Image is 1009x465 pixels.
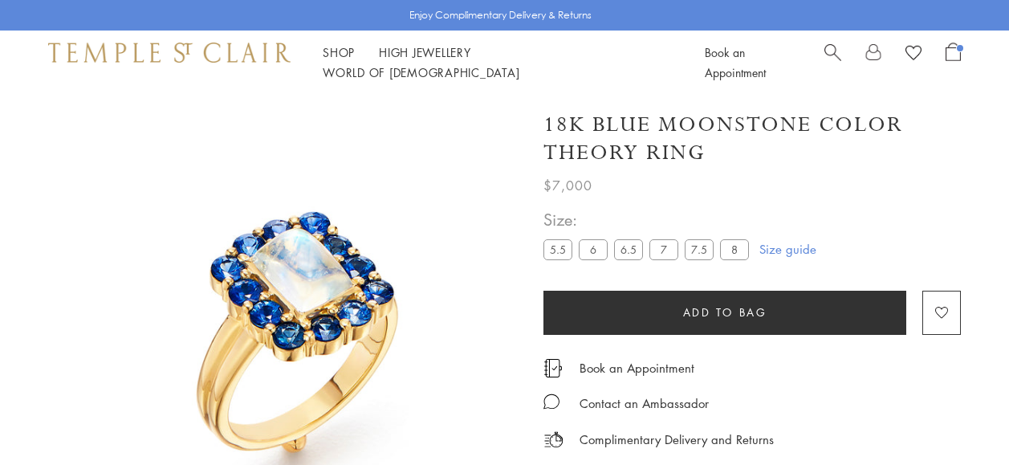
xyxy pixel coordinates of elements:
[323,64,519,80] a: World of [DEMOGRAPHIC_DATA]World of [DEMOGRAPHIC_DATA]
[946,43,961,83] a: Open Shopping Bag
[759,241,816,257] a: Size guide
[685,239,714,259] label: 7.5
[580,394,709,414] div: Contact an Ambassador
[543,394,559,410] img: MessageIcon-01_2.svg
[323,44,355,60] a: ShopShop
[614,239,643,259] label: 6.5
[543,206,755,233] span: Size:
[683,304,767,321] span: Add to bag
[705,44,766,80] a: Book an Appointment
[323,43,669,83] nav: Main navigation
[905,43,922,67] a: View Wishlist
[543,175,592,196] span: $7,000
[579,239,608,259] label: 6
[543,291,906,335] button: Add to bag
[48,43,291,62] img: Temple St. Clair
[543,430,563,450] img: icon_delivery.svg
[409,7,592,23] p: Enjoy Complimentary Delivery & Returns
[543,111,961,167] h1: 18K Blue Moonstone Color Theory Ring
[543,239,572,259] label: 5.5
[543,359,563,377] img: icon_appointment.svg
[580,430,774,450] p: Complimentary Delivery and Returns
[379,44,471,60] a: High JewelleryHigh Jewellery
[720,239,749,259] label: 8
[649,239,678,259] label: 7
[580,359,694,377] a: Book an Appointment
[824,43,841,83] a: Search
